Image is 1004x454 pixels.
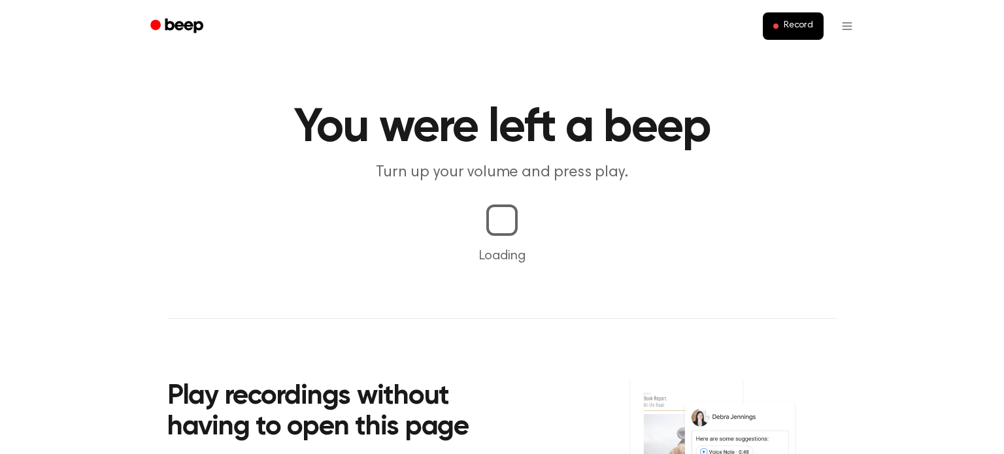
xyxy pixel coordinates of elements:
button: Record [763,12,824,40]
a: Beep [141,14,215,39]
span: Record [784,20,813,32]
p: Loading [16,246,988,266]
h2: Play recordings without having to open this page [167,381,520,444]
h1: You were left a beep [167,105,837,152]
button: Open menu [831,10,863,42]
p: Turn up your volume and press play. [251,162,753,184]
